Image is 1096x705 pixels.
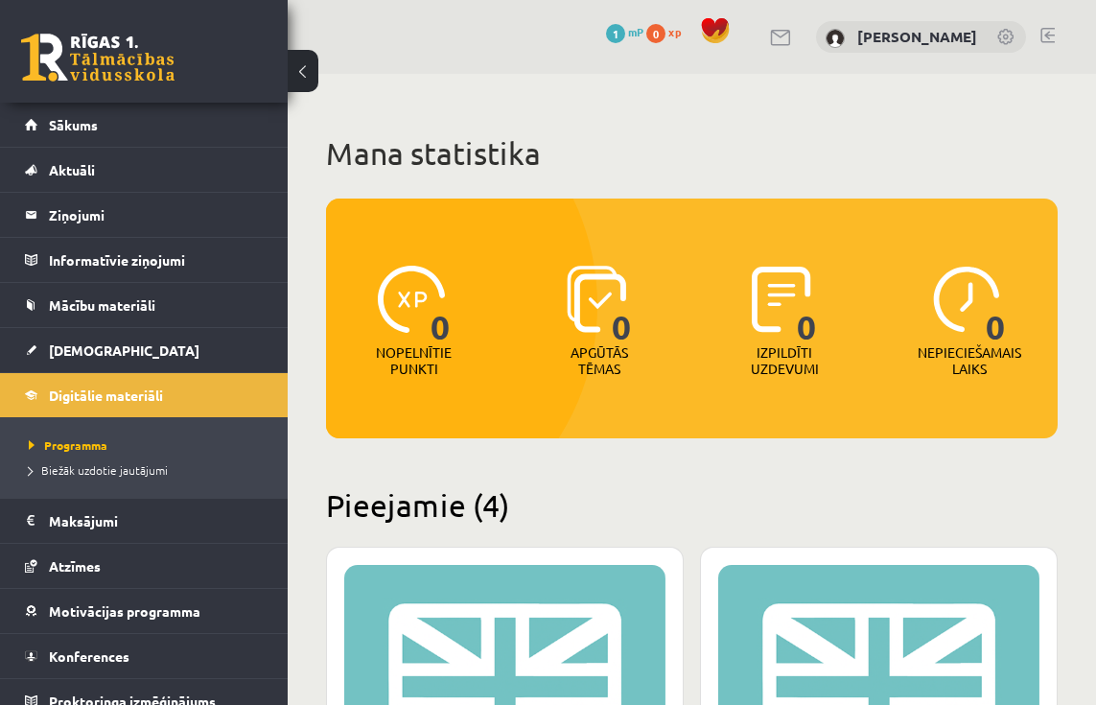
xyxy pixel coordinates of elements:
a: Rīgas 1. Tālmācības vidusskola [21,34,175,82]
a: Motivācijas programma [25,589,264,633]
p: Nepieciešamais laiks [918,344,1021,377]
legend: Maksājumi [49,499,264,543]
span: 1 [606,24,625,43]
span: Biežāk uzdotie jautājumi [29,462,168,478]
span: Atzīmes [49,557,101,575]
a: Informatīvie ziņojumi [25,238,264,282]
span: 0 [986,266,1006,344]
span: Programma [29,437,107,453]
a: 0 xp [646,24,690,39]
span: mP [628,24,643,39]
span: 0 [797,266,817,344]
span: Mācību materiāli [49,296,155,314]
a: Konferences [25,634,264,678]
span: xp [668,24,681,39]
span: 0 [646,24,665,43]
img: icon-xp-0682a9bc20223a9ccc6f5883a126b849a74cddfe5390d2b41b4391c66f2066e7.svg [378,266,445,333]
span: 0 [431,266,451,344]
a: 1 mP [606,24,643,39]
legend: Informatīvie ziņojumi [49,238,264,282]
a: [PERSON_NAME] [857,27,977,46]
a: [DEMOGRAPHIC_DATA] [25,328,264,372]
a: Aktuāli [25,148,264,192]
a: Atzīmes [25,544,264,588]
span: [DEMOGRAPHIC_DATA] [49,341,199,359]
span: Sākums [49,116,98,133]
span: Motivācijas programma [49,602,200,620]
a: Digitālie materiāli [25,373,264,417]
p: Nopelnītie punkti [376,344,452,377]
a: Biežāk uzdotie jautājumi [29,461,268,479]
a: Programma [29,436,268,454]
a: Mācību materiāli [25,283,264,327]
p: Apgūtās tēmas [562,344,637,377]
img: icon-learned-topics-4a711ccc23c960034f471b6e78daf4a3bad4a20eaf4de84257b87e66633f6470.svg [567,266,627,333]
h1: Mana statistika [326,134,1058,173]
span: 0 [612,266,632,344]
p: Izpildīti uzdevumi [747,344,822,377]
a: Sākums [25,103,264,147]
img: icon-completed-tasks-ad58ae20a441b2904462921112bc710f1caf180af7a3daa7317a5a94f2d26646.svg [752,266,811,333]
span: Digitālie materiāli [49,387,163,404]
img: Jānis Pakers [826,29,845,48]
img: icon-clock-7be60019b62300814b6bd22b8e044499b485619524d84068768e800edab66f18.svg [933,266,1000,333]
h2: Pieejamie (4) [326,486,1058,524]
span: Aktuāli [49,161,95,178]
legend: Ziņojumi [49,193,264,237]
a: Ziņojumi [25,193,264,237]
a: Maksājumi [25,499,264,543]
span: Konferences [49,647,129,665]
